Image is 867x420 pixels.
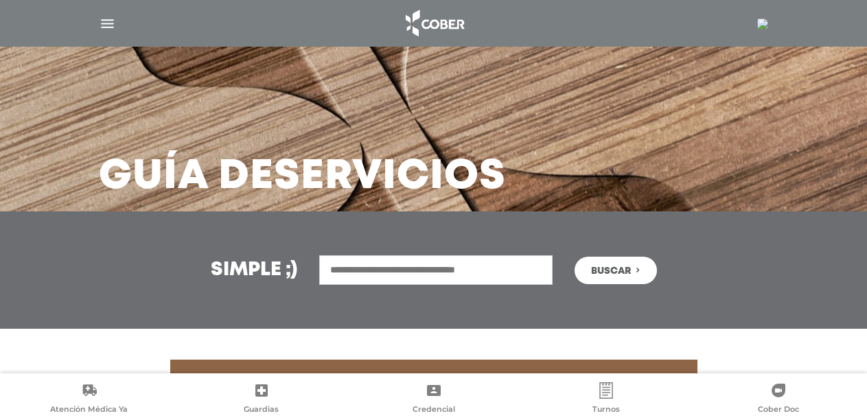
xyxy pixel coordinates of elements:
a: Credencial [347,382,520,417]
span: Guardias [244,404,279,417]
img: Cober_menu-lines-white.svg [99,15,116,32]
img: 778 [757,19,768,30]
span: Buscar [591,266,631,276]
span: Turnos [592,404,620,417]
a: > Cómo empezar a usar el servicio [170,360,697,399]
span: Cober Doc [758,404,799,417]
img: logo_cober_home-white.png [398,7,470,40]
a: Guardias [175,382,347,417]
a: Turnos [520,382,692,417]
span: Credencial [413,404,455,417]
a: Cober Doc [692,382,864,417]
button: Buscar [575,257,657,284]
h3: Guía de Servicios [99,159,506,195]
h3: Simple ;) [211,261,297,280]
a: Atención Médica Ya [3,382,175,417]
span: Atención Médica Ya [50,404,128,417]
